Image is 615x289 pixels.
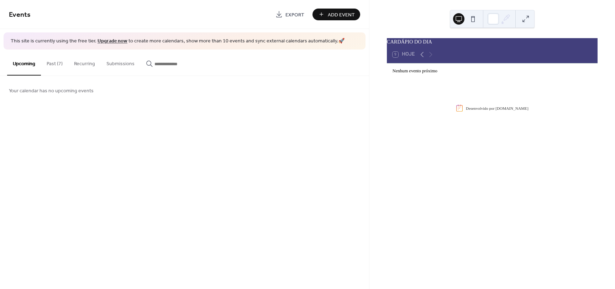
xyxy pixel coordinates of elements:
[393,68,592,74] div: Nenhum evento próximo
[270,9,310,20] a: Export
[11,38,345,45] span: This site is currently using the free tier. to create more calendars, show more than 10 events an...
[68,50,101,75] button: Recurring
[9,8,31,22] span: Events
[495,106,529,110] a: [DOMAIN_NAME]
[41,50,68,75] button: Past (7)
[328,11,355,19] span: Add Event
[7,50,41,76] button: Upcoming
[9,87,94,94] span: Your calendar has no upcoming events
[285,11,304,19] span: Export
[98,36,127,46] a: Upgrade now
[101,50,140,75] button: Submissions
[312,9,360,20] button: Add Event
[466,106,529,110] div: Desenvolvido por
[387,38,598,46] div: CARDÁPIO DO DIA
